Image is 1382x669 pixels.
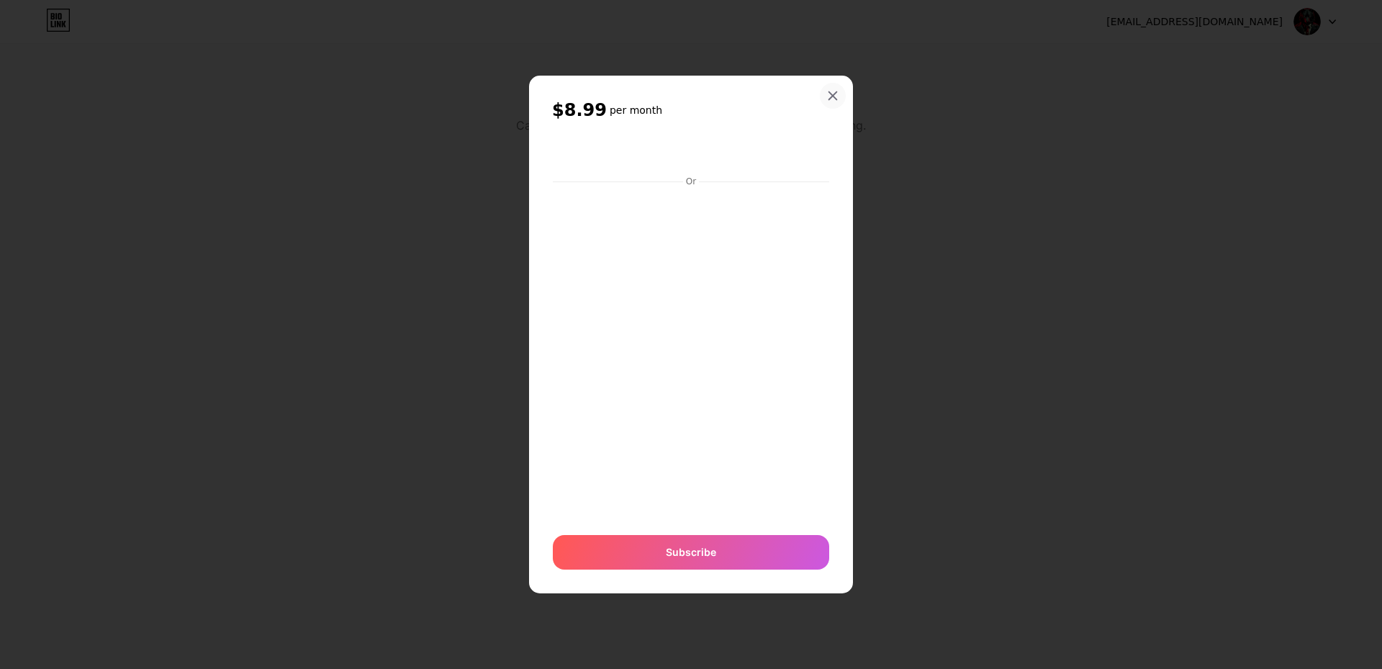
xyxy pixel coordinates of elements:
div: Or [683,176,699,187]
iframe: Bingkai tombol pembayaran aman [553,137,829,171]
iframe: Bingkai input pembayaran aman [550,189,832,520]
h6: per month [610,103,662,117]
span: Subscribe [666,544,716,560]
span: $8.99 [552,99,607,122]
